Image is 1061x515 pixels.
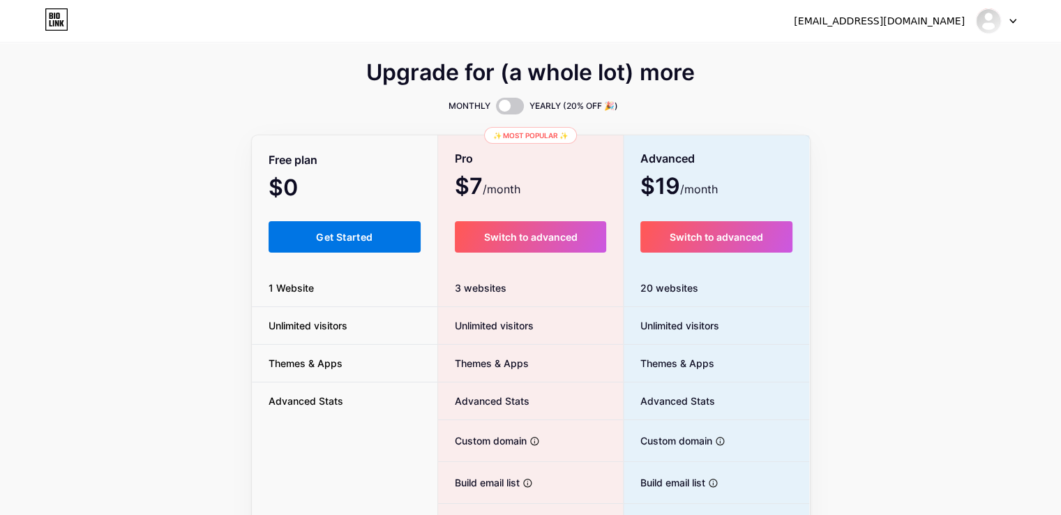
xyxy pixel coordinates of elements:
div: 3 websites [438,269,623,307]
span: Unlimited visitors [624,318,719,333]
span: 1 Website [252,281,331,295]
span: Advanced [640,147,695,171]
div: 20 websites [624,269,810,307]
span: Switch to advanced [483,231,577,243]
span: /month [483,181,520,197]
span: Advanced Stats [624,394,715,408]
button: Switch to advanced [455,221,606,253]
span: Custom domain [624,433,712,448]
span: $19 [640,178,718,197]
span: $7 [455,178,520,197]
div: [EMAIL_ADDRESS][DOMAIN_NAME] [794,14,965,29]
span: Themes & Apps [252,356,359,371]
span: /month [680,181,718,197]
span: Free plan [269,148,317,172]
span: Get Started [316,231,373,243]
button: Switch to advanced [640,221,793,253]
span: Switch to advanced [670,231,763,243]
span: Themes & Apps [438,356,529,371]
span: Unlimited visitors [252,318,364,333]
span: Upgrade for (a whole lot) more [366,64,695,81]
div: ✨ Most popular ✨ [484,127,577,144]
span: Advanced Stats [438,394,529,408]
span: $0 [269,179,336,199]
span: Custom domain [438,433,527,448]
span: Build email list [438,475,520,490]
span: Unlimited visitors [438,318,534,333]
span: Advanced Stats [252,394,360,408]
img: thornbridge [975,8,1002,34]
button: Get Started [269,221,421,253]
span: YEARLY (20% OFF 🎉) [529,99,618,113]
span: Build email list [624,475,705,490]
span: Themes & Apps [624,356,714,371]
span: MONTHLY [449,99,490,113]
span: Pro [455,147,473,171]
